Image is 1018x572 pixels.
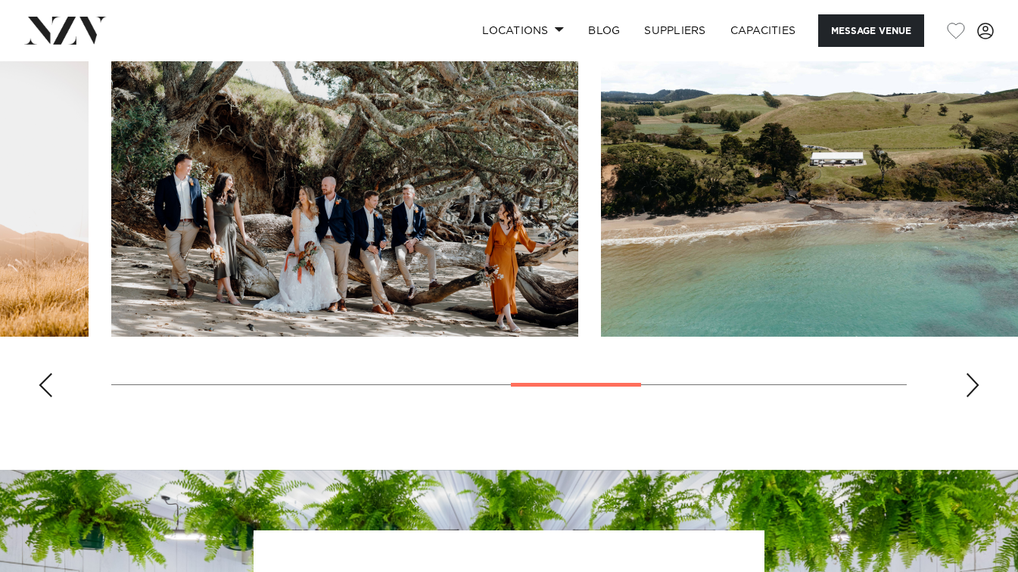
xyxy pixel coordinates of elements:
[632,14,718,47] a: SUPPLIERS
[470,14,576,47] a: Locations
[718,14,808,47] a: Capacities
[818,14,924,47] button: Message Venue
[24,17,107,44] img: nzv-logo.png
[576,14,632,47] a: BLOG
